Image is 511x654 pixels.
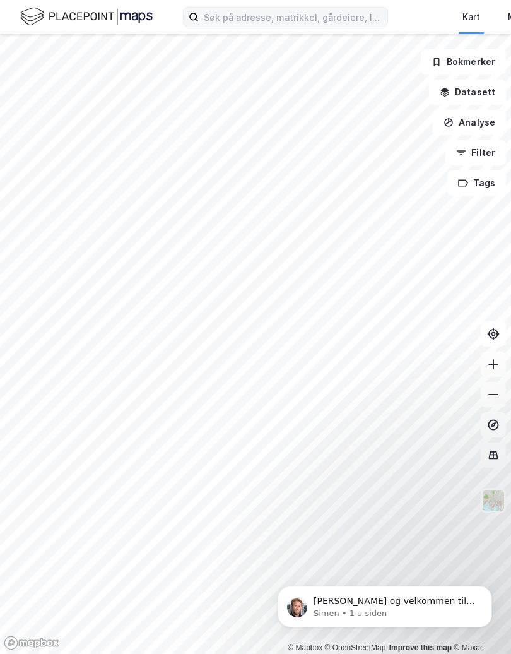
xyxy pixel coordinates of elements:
a: OpenStreetMap [325,643,386,652]
a: Mapbox homepage [4,636,59,650]
div: Kart [462,9,480,25]
a: Improve this map [389,643,452,652]
input: Søk på adresse, matrikkel, gårdeiere, leietakere eller personer [199,8,387,27]
img: Z [481,489,505,513]
button: Filter [445,140,506,165]
button: Analyse [433,110,506,135]
img: logo.f888ab2527a4732fd821a326f86c7f29.svg [20,6,153,28]
button: Bokmerker [421,49,506,74]
button: Tags [447,170,506,196]
button: Datasett [429,80,506,105]
a: Mapbox [288,643,322,652]
iframe: Intercom notifications melding [259,559,511,648]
